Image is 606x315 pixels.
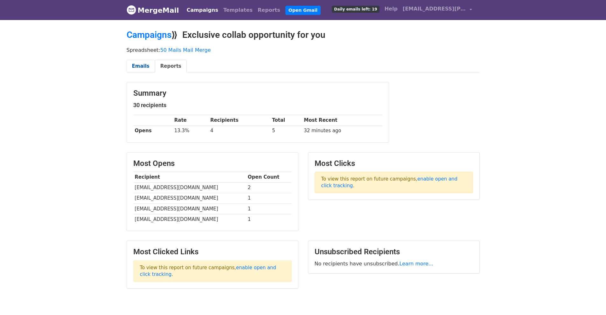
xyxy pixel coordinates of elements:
[133,172,246,182] th: Recipient
[315,247,473,257] h3: Unsubscribed Recipients
[332,6,379,13] span: Daily emails left: 19
[285,6,321,15] a: Open Gmail
[221,4,255,17] a: Templates
[127,5,136,15] img: MergeMail logo
[255,4,283,17] a: Reports
[246,172,292,182] th: Open Count
[574,284,606,315] iframe: Chat Widget
[133,89,382,98] h3: Summary
[155,60,187,73] a: Reports
[246,182,292,193] td: 2
[133,193,246,203] td: [EMAIL_ADDRESS][DOMAIN_NAME]
[209,115,270,126] th: Recipients
[127,30,480,40] h2: ⟫ Exclusive collab opportunity for you
[127,47,480,53] p: Spreadsheet:
[400,3,475,17] a: [EMAIL_ADDRESS][PERSON_NAME][DOMAIN_NAME]
[127,30,171,40] a: Campaigns
[173,115,209,126] th: Rate
[127,3,179,17] a: MergeMail
[315,172,473,193] p: To view this report on future campaigns, .
[133,247,292,257] h3: Most Clicked Links
[315,260,473,267] p: No recipients have unsubscribed.
[574,284,606,315] div: Chat-Widget
[209,126,270,136] td: 4
[315,159,473,168] h3: Most Clicks
[270,115,302,126] th: Total
[303,115,382,126] th: Most Recent
[133,214,246,224] td: [EMAIL_ADDRESS][DOMAIN_NAME]
[140,265,276,277] a: enable open and click tracking
[382,3,400,15] a: Help
[270,126,302,136] td: 5
[133,182,246,193] td: [EMAIL_ADDRESS][DOMAIN_NAME]
[184,4,221,17] a: Campaigns
[133,102,382,109] h5: 30 recipients
[173,126,209,136] td: 13.3%
[160,47,211,53] a: 50 Mails Mail Merge
[127,60,155,73] a: Emails
[133,260,292,282] p: To view this report on future campaigns, .
[329,3,382,15] a: Daily emails left: 19
[246,214,292,224] td: 1
[246,193,292,203] td: 1
[133,203,246,214] td: [EMAIL_ADDRESS][DOMAIN_NAME]
[246,203,292,214] td: 1
[133,159,292,168] h3: Most Opens
[133,126,173,136] th: Opens
[303,126,382,136] td: 32 minutes ago
[400,261,434,267] a: Learn more...
[403,5,466,13] span: [EMAIL_ADDRESS][PERSON_NAME][DOMAIN_NAME]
